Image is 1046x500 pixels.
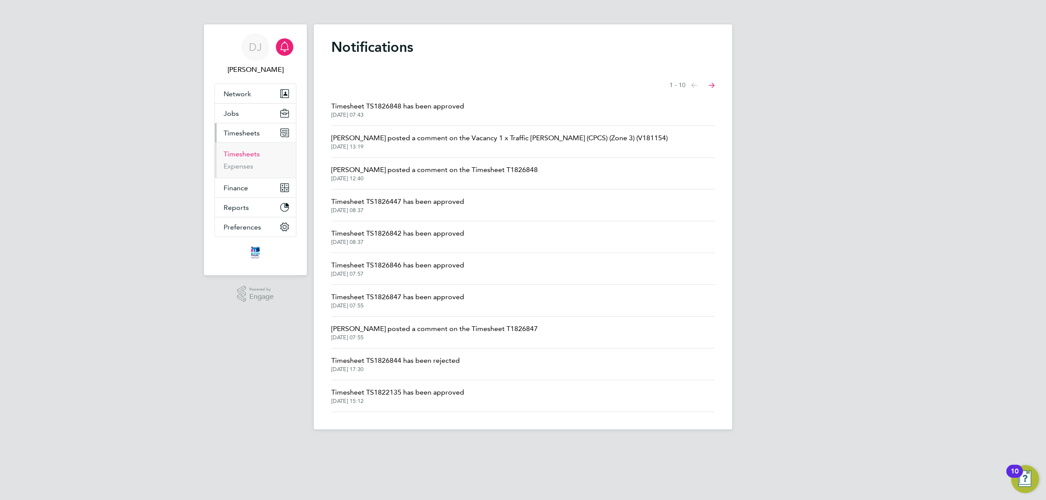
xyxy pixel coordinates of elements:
[331,196,464,214] a: Timesheet TS1826447 has been approved[DATE] 08:37
[331,165,538,175] span: [PERSON_NAME] posted a comment on the Timesheet T1826848
[224,129,260,137] span: Timesheets
[331,38,715,56] h1: Notifications
[331,228,464,239] span: Timesheet TS1826842 has been approved
[214,33,296,75] a: DJ[PERSON_NAME]
[331,111,464,118] span: [DATE] 07:43
[331,260,464,270] span: Timesheet TS1826846 has been approved
[215,142,296,178] div: Timesheets
[224,223,261,231] span: Preferences
[331,355,460,366] span: Timesheet TS1826844 has been rejected
[224,162,253,170] a: Expenses
[331,165,538,182] a: [PERSON_NAME] posted a comment on the Timesheet T1826848[DATE] 12:40
[331,101,464,111] span: Timesheet TS1826848 has been approved
[331,228,464,246] a: Timesheet TS1826842 has been approved[DATE] 08:37
[331,175,538,182] span: [DATE] 12:40
[669,77,715,94] nav: Select page of notifications list
[224,90,251,98] span: Network
[249,286,274,293] span: Powered by
[331,260,464,277] a: Timesheet TS1826846 has been approved[DATE] 07:57
[214,64,296,75] span: Don Jeater
[331,324,538,334] span: [PERSON_NAME] posted a comment on the Timesheet T1826847
[331,292,464,309] a: Timesheet TS1826847 has been approved[DATE] 07:55
[214,246,296,260] a: Go to home page
[249,41,262,53] span: DJ
[215,217,296,236] button: Preferences
[224,150,260,158] a: Timesheets
[331,324,538,341] a: [PERSON_NAME] posted a comment on the Timesheet T1826847[DATE] 07:55
[331,334,538,341] span: [DATE] 07:55
[331,101,464,118] a: Timesheet TS1826848 has been approved[DATE] 07:43
[331,292,464,302] span: Timesheet TS1826847 has been approved
[331,355,460,373] a: Timesheet TS1826844 has been rejected[DATE] 17:30
[331,366,460,373] span: [DATE] 17:30
[331,143,668,150] span: [DATE] 13:19
[215,104,296,123] button: Jobs
[204,24,307,275] nav: Main navigation
[224,203,249,212] span: Reports
[331,387,464,405] a: Timesheet TS1822135 has been approved[DATE] 15:12
[331,270,464,277] span: [DATE] 07:57
[331,133,668,150] a: [PERSON_NAME] posted a comment on the Vacancy 1 x Traffic [PERSON_NAME] (CPCS) (Zone 3) (V181154)...
[224,184,248,192] span: Finance
[215,123,296,142] button: Timesheets
[331,398,464,405] span: [DATE] 15:12
[215,198,296,217] button: Reports
[331,133,668,143] span: [PERSON_NAME] posted a comment on the Vacancy 1 x Traffic [PERSON_NAME] (CPCS) (Zone 3) (V181154)
[237,286,274,302] a: Powered byEngage
[331,207,464,214] span: [DATE] 08:37
[215,178,296,197] button: Finance
[331,239,464,246] span: [DATE] 08:37
[331,196,464,207] span: Timesheet TS1826447 has been approved
[249,246,261,260] img: itsconstruction-logo-retina.png
[249,293,274,301] span: Engage
[331,302,464,309] span: [DATE] 07:55
[669,81,686,90] span: 1 - 10
[331,387,464,398] span: Timesheet TS1822135 has been approved
[215,84,296,103] button: Network
[1011,471,1019,483] div: 10
[1011,465,1039,493] button: Open Resource Center, 10 new notifications
[224,109,239,118] span: Jobs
